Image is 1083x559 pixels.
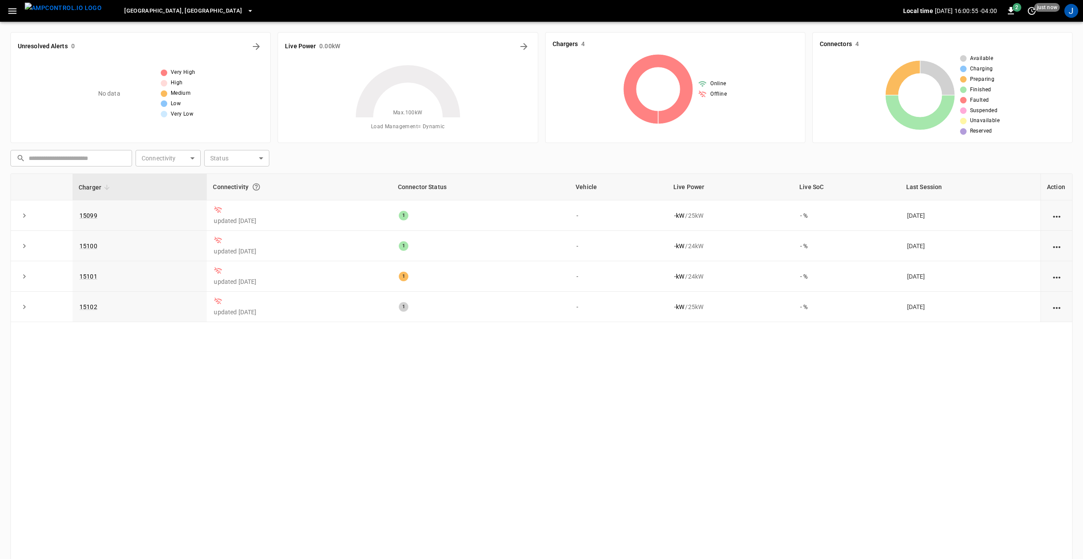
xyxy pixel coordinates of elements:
button: [GEOGRAPHIC_DATA], [GEOGRAPHIC_DATA] [121,3,257,20]
h6: 0.00 kW [319,42,340,51]
div: action cell options [1051,242,1062,250]
h6: Chargers [553,40,578,49]
td: - [570,292,667,322]
p: - kW [674,211,684,220]
button: Connection between the charger and our software. [248,179,264,195]
div: action cell options [1051,303,1062,311]
button: expand row [18,300,31,313]
div: / 24 kW [674,242,786,250]
div: / 25 kW [674,303,786,311]
a: 15100 [79,243,97,250]
p: Local time [903,7,933,15]
span: High [171,79,183,87]
span: just now [1034,3,1060,12]
td: [DATE] [900,231,1040,261]
h6: 0 [71,42,75,51]
p: - kW [674,303,684,311]
td: [DATE] [900,292,1040,322]
span: Max. 100 kW [393,109,423,117]
p: - kW [674,242,684,250]
p: updated [DATE] [214,216,384,225]
td: - % [793,261,900,292]
div: 1 [399,302,408,312]
span: Preparing [970,75,995,84]
span: Offline [710,90,727,99]
a: 15101 [79,273,97,280]
span: [GEOGRAPHIC_DATA], [GEOGRAPHIC_DATA] [124,6,242,16]
p: [DATE] 16:00:55 -04:00 [935,7,997,15]
button: All Alerts [249,40,263,53]
td: - % [793,292,900,322]
div: 1 [399,241,408,251]
div: profile-icon [1064,4,1078,18]
td: - [570,261,667,292]
span: Very Low [171,110,193,119]
button: set refresh interval [1025,4,1039,18]
p: - kW [674,272,684,281]
span: Suspended [970,106,998,115]
span: Medium [171,89,191,98]
button: expand row [18,240,31,253]
h6: Connectors [820,40,852,49]
td: - % [793,231,900,261]
span: Unavailable [970,116,1000,125]
div: action cell options [1051,211,1062,220]
p: updated [DATE] [214,308,384,316]
div: 1 [399,272,408,281]
p: updated [DATE] [214,247,384,256]
h6: Unresolved Alerts [18,42,68,51]
h6: Live Power [285,42,316,51]
button: expand row [18,209,31,222]
th: Connector Status [392,174,570,200]
td: - % [793,200,900,231]
th: Live SoC [793,174,900,200]
span: 2 [1013,3,1021,12]
h6: 4 [855,40,859,49]
span: Reserved [970,127,992,136]
p: updated [DATE] [214,277,384,286]
div: / 25 kW [674,211,786,220]
div: 1 [399,211,408,220]
span: Available [970,54,994,63]
th: Vehicle [570,174,667,200]
p: No data [98,89,120,98]
img: ampcontrol.io logo [25,3,102,13]
a: 15099 [79,212,97,219]
div: action cell options [1051,272,1062,281]
span: Very High [171,68,195,77]
span: Low [171,100,181,108]
td: [DATE] [900,261,1040,292]
span: Faulted [970,96,989,105]
div: Connectivity [213,179,385,195]
th: Live Power [667,174,793,200]
td: - [570,231,667,261]
td: - [570,200,667,231]
span: Charger [79,182,113,193]
button: Energy Overview [517,40,531,53]
th: Last Session [900,174,1040,200]
div: / 24 kW [674,272,786,281]
td: [DATE] [900,200,1040,231]
th: Action [1040,174,1072,200]
span: Online [710,80,726,88]
span: Finished [970,86,991,94]
h6: 4 [581,40,585,49]
span: Load Management = Dynamic [371,123,445,131]
a: 15102 [79,303,97,310]
button: expand row [18,270,31,283]
span: Charging [970,65,993,73]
